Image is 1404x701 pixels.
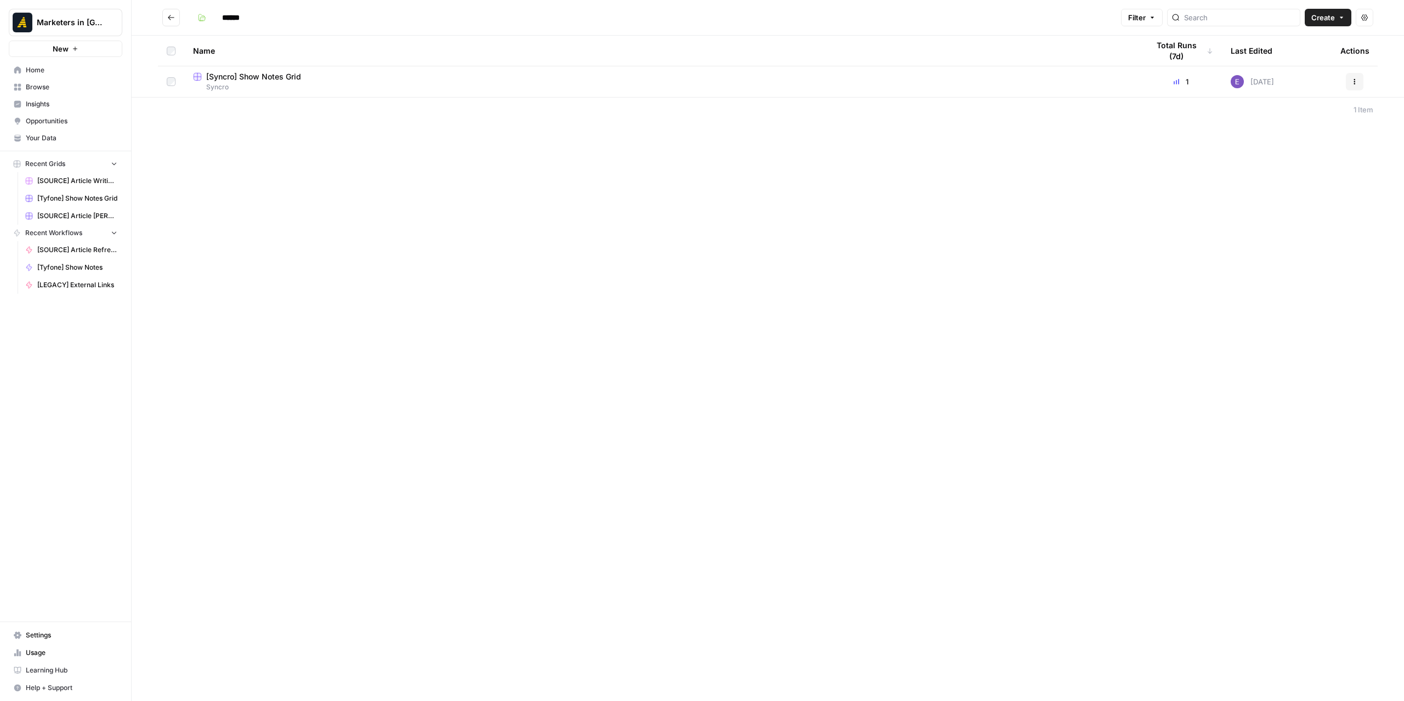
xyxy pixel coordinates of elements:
[20,241,122,259] a: [SOURCE] Article Refresh V2
[37,211,117,221] span: [SOURCE] Article [PERSON_NAME] & SEO Refresh Grid
[9,156,122,172] button: Recent Grids
[206,71,301,82] span: [Syncro] Show Notes Grid
[20,190,122,207] a: [Tyfone] Show Notes Grid
[37,193,117,203] span: [Tyfone] Show Notes Grid
[9,626,122,644] a: Settings
[26,683,117,693] span: Help + Support
[13,13,32,32] img: Marketers in Demand Logo
[20,276,122,294] a: [LEGACY] External Links
[9,95,122,113] a: Insights
[1340,36,1369,66] div: Actions
[162,9,180,26] button: Go back
[26,65,117,75] span: Home
[26,116,117,126] span: Opportunities
[193,71,1131,92] a: [Syncro] Show Notes GridSyncro
[9,662,122,679] a: Learning Hub
[9,112,122,130] a: Opportunities
[26,99,117,109] span: Insights
[193,36,1131,66] div: Name
[9,129,122,147] a: Your Data
[9,225,122,241] button: Recent Workflows
[37,263,117,272] span: [Tyfone] Show Notes
[1128,12,1146,23] span: Filter
[20,172,122,190] a: [SOURCE] Article Writing-Transcript-Driven Article Grid
[26,133,117,143] span: Your Data
[26,648,117,658] span: Usage
[9,41,122,57] button: New
[1148,36,1213,66] div: Total Runs (7d)
[1148,76,1213,87] div: 1
[25,228,82,238] span: Recent Workflows
[20,207,122,225] a: [SOURCE] Article [PERSON_NAME] & SEO Refresh Grid
[1311,12,1335,23] span: Create
[26,665,117,675] span: Learning Hub
[37,280,117,290] span: [LEGACY] External Links
[37,17,103,28] span: Marketers in [GEOGRAPHIC_DATA]
[9,9,122,36] button: Workspace: Marketers in Demand
[1121,9,1163,26] button: Filter
[1184,12,1295,23] input: Search
[193,82,1131,92] span: Syncro
[1231,75,1274,88] div: [DATE]
[20,259,122,276] a: [Tyfone] Show Notes
[37,176,117,186] span: [SOURCE] Article Writing-Transcript-Driven Article Grid
[1305,9,1351,26] button: Create
[1231,36,1272,66] div: Last Edited
[26,630,117,640] span: Settings
[1354,104,1373,115] div: 1 Item
[53,43,69,54] span: New
[9,78,122,96] a: Browse
[9,679,122,697] button: Help + Support
[1231,75,1244,88] img: fgkld43o89z7d2dcu0r80zen0lng
[9,644,122,662] a: Usage
[37,245,117,255] span: [SOURCE] Article Refresh V2
[26,82,117,92] span: Browse
[25,159,65,169] span: Recent Grids
[9,61,122,79] a: Home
